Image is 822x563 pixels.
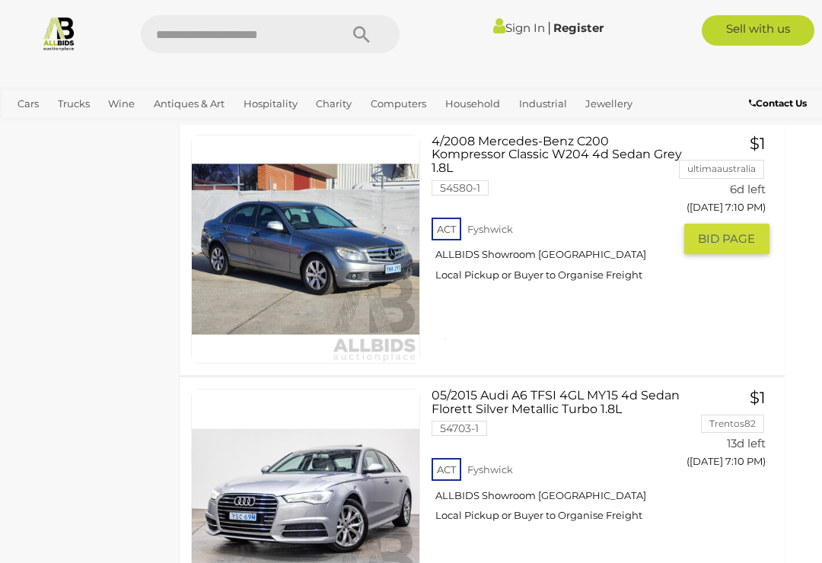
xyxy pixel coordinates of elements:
a: Wine [102,91,141,116]
a: Household [439,91,506,116]
a: Computers [365,91,432,116]
a: $1 ultimaaustralia 6d left ([DATE] 7:10 PM) BID PAGE [696,135,769,256]
a: Sell with us [702,15,815,46]
button: BID PAGE [684,224,769,254]
a: Jewellery [579,91,639,116]
span: BID PAGE [698,231,755,247]
a: Trucks [52,91,96,116]
b: Contact Us [749,97,807,109]
a: Contact Us [749,95,811,112]
a: 4/2008 Mercedes-Benz C200 Kompressor Classic W204 4d Sedan Grey 1.8L 54580-1 ACT Fyshwick ALLBIDS... [443,135,672,293]
img: Allbids.com.au [41,15,77,51]
a: Sports [59,116,103,142]
a: Charity [310,91,358,116]
a: Hospitality [237,91,304,116]
span: | [547,19,551,36]
a: Register [553,21,604,35]
span: $1 [750,134,766,153]
a: $1 Trentos82 13d left ([DATE] 7:10 PM) [696,389,769,476]
a: Industrial [513,91,573,116]
a: Antiques & Art [148,91,231,116]
span: $1 [750,388,766,407]
a: Sign In [493,21,545,35]
button: Search [323,15,400,53]
a: Office [11,116,53,142]
li: ultimaaustralia [679,160,764,178]
a: Cars [11,91,45,116]
a: 05/2015 Audi A6 TFSI 4GL MY15 4d Sedan Florett Silver Metallic Turbo 1.8L 54703-1 ACT Fyshwick AL... [443,389,672,533]
a: [GEOGRAPHIC_DATA] [109,116,229,142]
